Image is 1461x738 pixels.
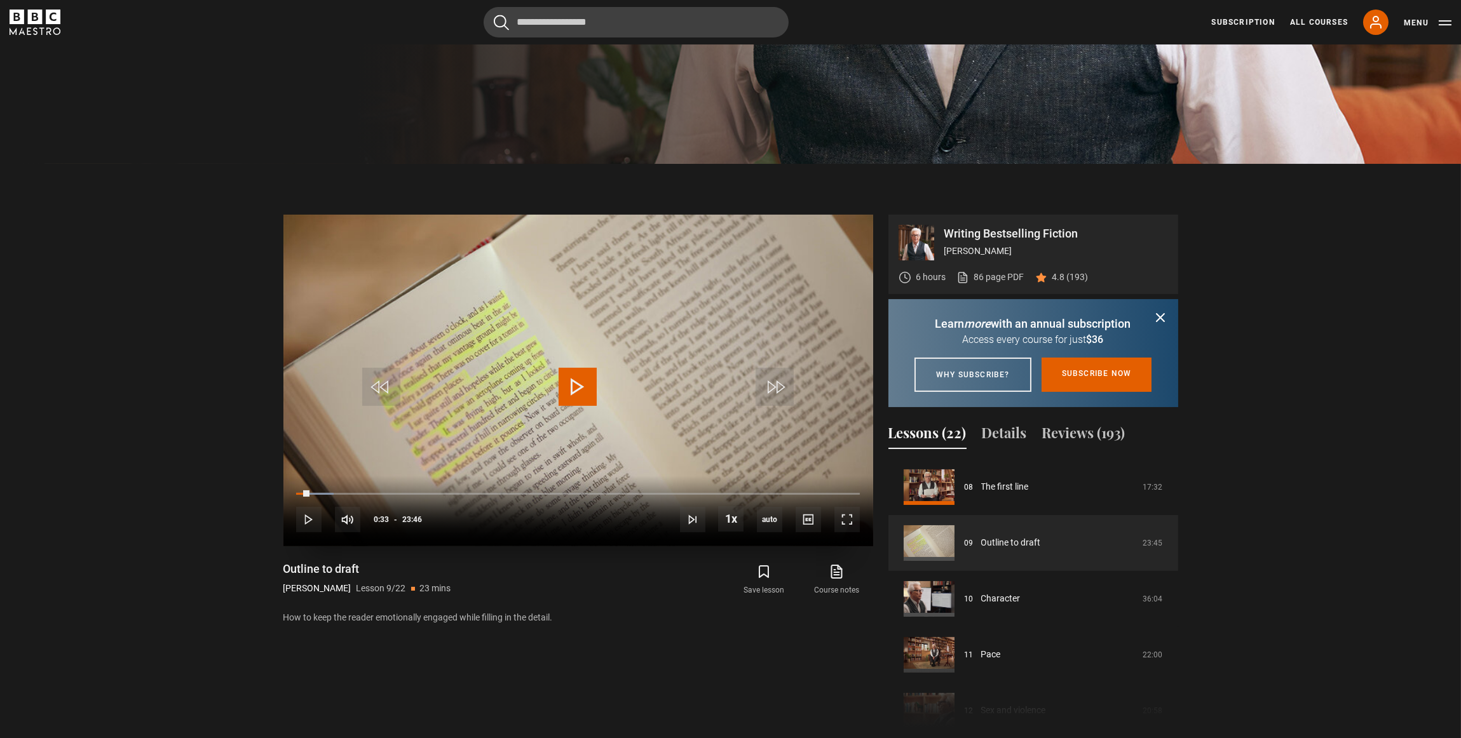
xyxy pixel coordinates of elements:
[1087,333,1104,346] span: $36
[374,508,389,531] span: 0:33
[1212,17,1275,28] a: Subscription
[1042,422,1125,449] button: Reviews (193)
[981,592,1021,605] a: Character
[944,228,1168,239] p: Writing Bestselling Fiction
[956,271,1024,284] a: 86 page PDF
[916,271,946,284] p: 6 hours
[944,245,1168,258] p: [PERSON_NAME]
[981,480,1029,493] a: The first line
[914,358,1031,392] a: Why subscribe?
[982,422,1027,449] button: Details
[965,317,991,330] i: more
[757,507,782,532] div: Current quality: 720p
[1052,271,1089,284] p: 4.8 (193)
[680,507,705,532] button: Next Lesson
[357,582,406,595] p: Lesson 9/22
[1290,17,1348,28] a: All Courses
[888,422,967,449] button: Lessons (22)
[402,508,422,531] span: 23:46
[335,507,360,532] button: Mute
[981,536,1041,549] a: Outline to draft
[394,515,397,524] span: -
[283,561,451,577] h1: Outline to draft
[728,561,800,598] button: Save lesson
[757,507,782,532] span: auto
[494,15,509,30] button: Submit the search query
[904,332,1163,347] p: Access every course for just
[296,493,859,495] div: Progress Bar
[484,7,789,37] input: Search
[1042,358,1152,392] a: Subscribe now
[904,315,1163,332] p: Learn with an annual subscription
[981,648,1001,661] a: Pace
[420,582,451,595] p: 23 mins
[800,561,873,598] a: Course notes
[1404,17,1451,29] button: Toggle navigation
[10,10,60,35] svg: BBC Maestro
[283,611,873,624] p: How to keep the reader emotionally engaged while filling in the detail.
[796,507,821,532] button: Captions
[296,507,322,532] button: Play
[718,506,744,532] button: Playback Rate
[283,215,873,546] video-js: Video Player
[283,582,351,595] p: [PERSON_NAME]
[834,507,860,532] button: Fullscreen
